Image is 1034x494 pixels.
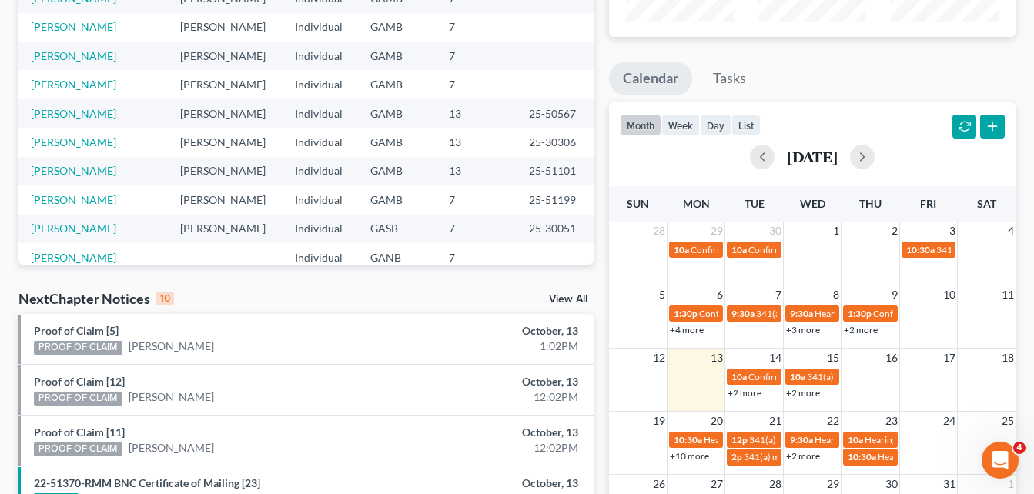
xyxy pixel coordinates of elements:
[283,185,358,214] td: Individual
[670,324,704,335] a: +4 more
[407,440,578,456] div: 12:02PM
[731,371,747,382] span: 10a
[731,115,761,135] button: list
[728,387,761,399] a: +2 more
[1006,222,1016,240] span: 4
[651,349,667,367] span: 12
[437,215,517,243] td: 7
[283,157,358,185] td: Individual
[168,99,283,128] td: [PERSON_NAME]
[283,42,358,70] td: Individual
[942,412,957,430] span: 24
[731,244,747,255] span: 10a
[283,70,358,98] td: Individual
[358,185,437,214] td: GAMB
[825,475,841,493] span: 29
[358,243,437,272] td: GANB
[437,243,517,272] td: 7
[168,157,283,185] td: [PERSON_NAME]
[517,157,594,185] td: 25-51101
[34,392,122,406] div: PROOF OF CLAIM
[715,285,724,304] span: 6
[517,128,594,156] td: 25-30306
[168,215,283,243] td: [PERSON_NAME]
[674,434,702,446] span: 10:30a
[674,308,698,319] span: 1:30p
[34,442,122,456] div: PROOF OF CLAIM
[884,412,899,430] span: 23
[825,412,841,430] span: 22
[129,389,214,405] a: [PERSON_NAME]
[942,349,957,367] span: 17
[790,434,813,446] span: 9:30a
[704,434,824,446] span: Hearing for [PERSON_NAME]
[31,20,116,33] a: [PERSON_NAME]
[358,99,437,128] td: GAMB
[859,197,882,210] span: Thu
[651,412,667,430] span: 19
[651,475,667,493] span: 26
[358,13,437,42] td: GAMB
[815,308,1009,319] span: Hearing for [PERSON_NAME] [PERSON_NAME]
[815,434,945,446] span: Hearing for [PERSON_NAME] III
[31,251,116,264] a: [PERSON_NAME]
[1000,285,1016,304] span: 11
[906,244,935,255] span: 10:30a
[700,115,731,135] button: day
[168,185,283,214] td: [PERSON_NAME]
[549,294,587,305] a: View All
[609,62,692,95] a: Calendar
[168,70,283,98] td: [PERSON_NAME]
[358,70,437,98] td: GAMB
[437,99,517,128] td: 13
[168,13,283,42] td: [PERSON_NAME]
[31,135,116,149] a: [PERSON_NAME]
[651,222,667,240] span: 28
[848,451,876,462] span: 10:30a
[731,308,755,319] span: 9:30a
[283,99,358,128] td: Individual
[34,426,125,439] a: Proof of Claim [11]
[31,164,116,177] a: [PERSON_NAME]
[31,107,116,120] a: [PERSON_NAME]
[437,185,517,214] td: 7
[283,128,358,156] td: Individual
[787,149,838,165] h2: [DATE]
[709,412,724,430] span: 20
[748,244,923,255] span: Confirmation hearing for [PERSON_NAME]
[407,323,578,339] div: October, 13
[768,412,783,430] span: 21
[832,222,841,240] span: 1
[848,308,872,319] span: 1:30p
[832,285,841,304] span: 8
[658,285,667,304] span: 5
[745,197,765,210] span: Tue
[34,324,119,337] a: Proof of Claim [5]
[34,476,260,489] a: 22-51370-RMM BNC Certificate of Mailing [23]
[358,42,437,70] td: GAMB
[517,99,594,128] td: 25-50567
[1006,475,1016,493] span: 1
[358,128,437,156] td: GAMB
[731,434,748,446] span: 12p
[691,244,865,255] span: Confirmation hearing for [PERSON_NAME]
[756,308,905,319] span: 341(a) meeting for [PERSON_NAME]
[807,371,955,382] span: 341(a) meeting for [PERSON_NAME]
[517,185,594,214] td: 25-51199
[942,285,957,304] span: 10
[283,243,358,272] td: Individual
[437,70,517,98] td: 7
[18,289,174,308] div: NextChapter Notices
[920,197,936,210] span: Fri
[168,128,283,156] td: [PERSON_NAME]
[407,425,578,440] div: October, 13
[748,371,923,382] span: Confirmation hearing for [PERSON_NAME]
[358,157,437,185] td: GAMB
[437,128,517,156] td: 13
[709,222,724,240] span: 29
[890,222,899,240] span: 2
[709,475,724,493] span: 27
[674,244,689,255] span: 10a
[878,451,998,462] span: Hearing for [PERSON_NAME]
[709,349,724,367] span: 13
